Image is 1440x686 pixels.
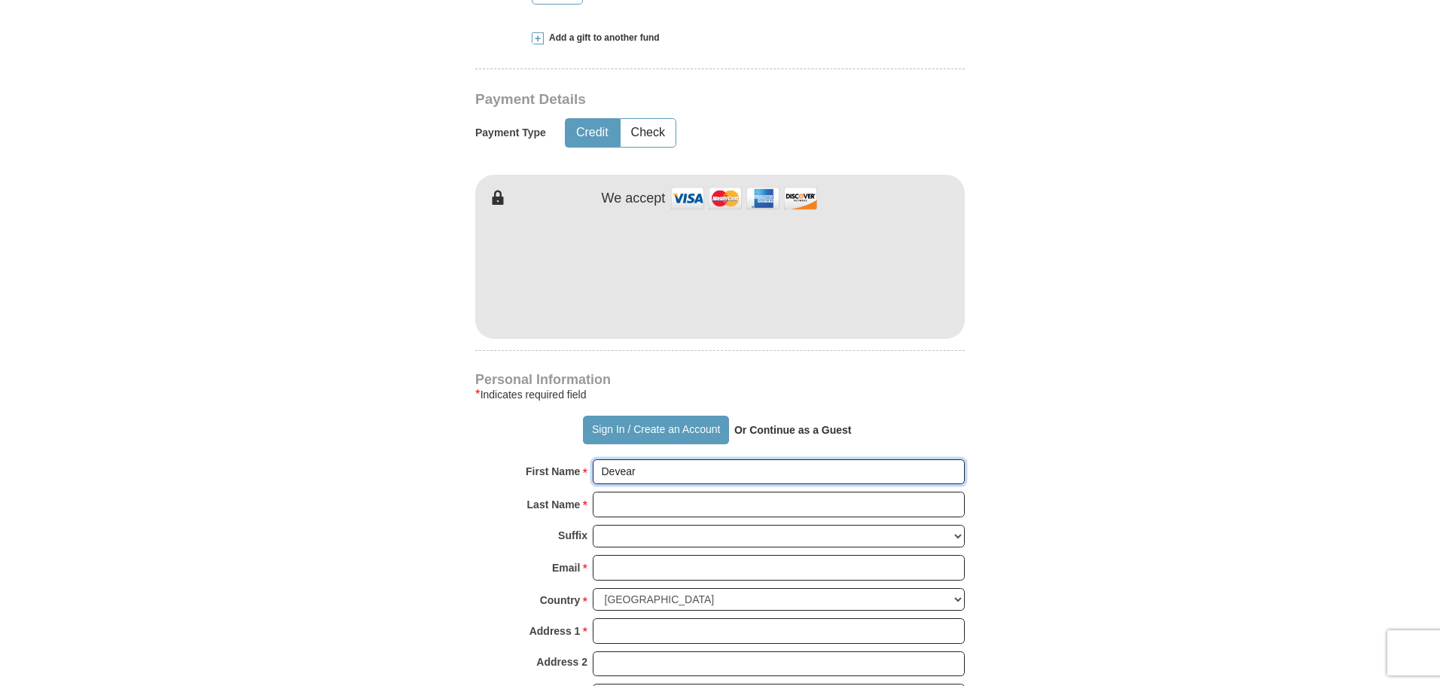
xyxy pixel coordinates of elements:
h4: We accept [602,191,666,207]
strong: Address 1 [529,620,581,642]
img: credit cards accepted [669,182,819,215]
button: Sign In / Create an Account [583,416,728,444]
strong: Address 2 [536,651,587,672]
h3: Payment Details [475,91,859,108]
h5: Payment Type [475,127,546,139]
strong: First Name [526,461,580,482]
strong: Or Continue as a Guest [734,424,852,436]
h4: Personal Information [475,373,965,386]
button: Check [621,119,676,147]
strong: Last Name [527,494,581,515]
span: Add a gift to another fund [544,32,660,44]
strong: Email [552,557,580,578]
strong: Suffix [558,525,587,546]
strong: Country [540,590,581,611]
div: Indicates required field [475,386,965,404]
button: Credit [566,119,619,147]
